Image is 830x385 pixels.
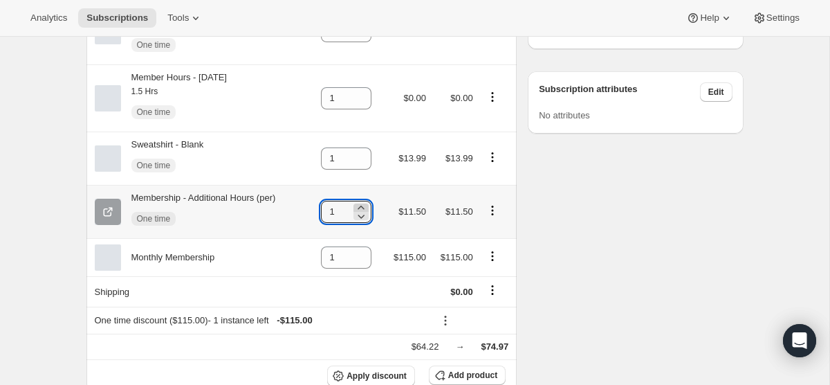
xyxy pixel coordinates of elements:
[95,314,426,328] div: One time discount ($115.00) - 1 instance left
[403,93,426,103] span: $0.00
[481,203,504,218] button: Product actions
[783,324,816,357] div: Open Intercom Messenger
[481,89,504,105] button: Product actions
[445,153,473,163] span: $13.99
[700,12,719,24] span: Help
[481,341,508,352] span: $74.97
[131,87,158,96] small: 1.5 Hrs
[121,71,227,126] div: Member Hours - [DATE]
[450,93,473,103] span: $0.00
[347,370,407,382] span: Apply discount
[481,150,504,165] button: Product actions
[678,8,741,28] button: Help
[744,8,808,28] button: Settings
[86,276,308,307] th: Shipping
[159,8,211,28] button: Tools
[455,340,464,354] div: →
[30,12,67,24] span: Analytics
[277,314,312,328] span: - $115.00
[398,153,426,163] span: $13.99
[441,252,473,262] span: $115.00
[121,138,204,179] div: Sweatshirt - Blank
[766,12,800,24] span: Settings
[708,87,724,98] span: Edit
[412,340,439,354] div: $64.22
[137,39,171,51] span: One time
[167,12,189,24] span: Tools
[121,251,215,265] div: Monthly Membership
[22,8,75,28] button: Analytics
[398,206,426,217] span: $11.50
[700,82,732,102] button: Edit
[450,287,473,297] span: $0.00
[78,8,156,28] button: Subscriptions
[137,213,171,224] span: One time
[394,252,426,262] span: $115.00
[481,249,504,264] button: Product actions
[448,370,497,381] span: Add product
[539,110,590,120] span: No attributes
[121,191,276,233] div: Membership - Additional Hours (per)
[445,206,473,217] span: $11.50
[481,283,504,298] button: Shipping actions
[539,82,700,102] h3: Subscription attributes
[86,12,148,24] span: Subscriptions
[429,366,506,385] button: Add product
[137,107,171,118] span: One time
[137,160,171,171] span: One time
